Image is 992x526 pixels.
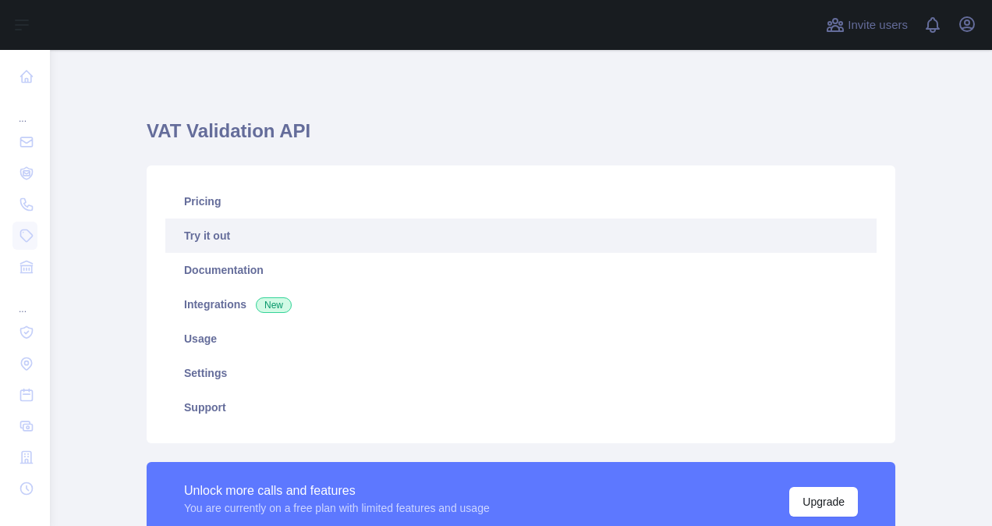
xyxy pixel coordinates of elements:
[12,284,37,315] div: ...
[823,12,911,37] button: Invite users
[184,500,490,516] div: You are currently on a free plan with limited features and usage
[256,297,292,313] span: New
[165,184,877,219] a: Pricing
[12,94,37,125] div: ...
[147,119,895,156] h1: VAT Validation API
[848,16,908,34] span: Invite users
[165,390,877,425] a: Support
[789,487,858,517] button: Upgrade
[184,482,490,500] div: Unlock more calls and features
[165,287,877,322] a: Integrations New
[165,219,877,253] a: Try it out
[165,356,877,390] a: Settings
[165,322,877,356] a: Usage
[165,253,877,287] a: Documentation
